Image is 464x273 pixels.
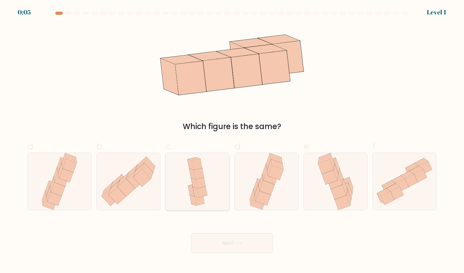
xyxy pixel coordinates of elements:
span: a. [27,140,35,152]
span: b. [97,140,104,152]
span: d. [235,140,242,152]
div: Which figure is the same? [31,121,433,132]
div: Level 1 [427,8,446,17]
span: c. [165,140,172,152]
span: e. [304,140,311,152]
button: Next [191,233,273,253]
span: f. [372,140,377,152]
div: 0:05 [18,8,31,17]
